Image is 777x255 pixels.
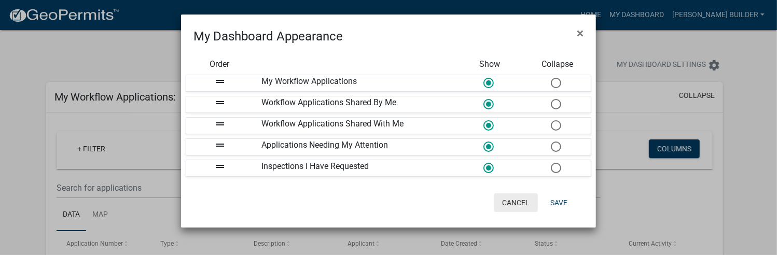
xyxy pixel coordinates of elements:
button: Cancel [494,193,538,212]
div: Workflow Applications Shared By Me [254,96,456,112]
button: Close [568,19,592,48]
button: Save [542,193,576,212]
i: drag_handle [214,96,226,109]
i: drag_handle [214,118,226,130]
div: Inspections I Have Requested [254,160,456,176]
div: My Workflow Applications [254,75,456,91]
i: drag_handle [214,139,226,151]
div: Applications Needing My Attention [254,139,456,155]
div: Workflow Applications Shared With Me [254,118,456,134]
span: × [577,26,584,40]
div: Collapse [524,58,591,70]
div: Order [186,58,253,70]
i: drag_handle [214,160,226,173]
h4: My Dashboard Appearance [193,27,343,46]
div: Show [456,58,523,70]
i: drag_handle [214,75,226,88]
